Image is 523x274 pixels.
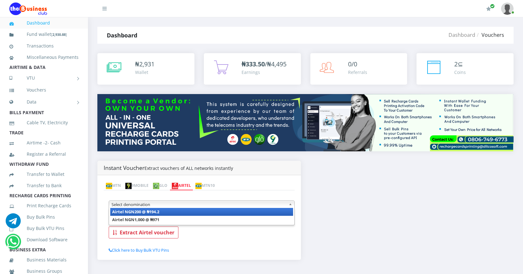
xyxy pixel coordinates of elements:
[348,60,357,68] span: 0/0
[9,136,79,150] a: Airtime -2- Cash
[112,201,286,208] span: Select denomination
[125,183,132,189] img: 9mobile.png
[9,221,79,236] a: Buy Bulk VTU Pins
[9,167,79,182] a: Transfer to Wallet
[151,182,170,190] a: GLO
[454,59,466,69] div: ⊆
[107,31,137,39] strong: Dashboard
[109,247,169,253] a: Click here to Buy Bulk VTU Pins
[97,94,514,151] img: multitenant_rcp.png
[242,60,286,68] span: /₦4,495
[135,69,155,75] div: Wallet
[195,183,202,189] img: mtn.png
[9,83,79,97] a: Vouchers
[106,183,112,189] img: mtn.png
[104,182,123,190] a: MTN
[9,27,79,42] a: Fund wallet[2,930.88]
[104,165,295,171] h4: Instant Voucher
[454,69,466,75] div: Coins
[9,199,79,213] a: Print Recharge Cards
[9,50,79,64] a: Miscellaneous Payments
[9,210,79,224] a: Buy Bulk Pins
[9,178,79,193] a: Transfer to Bank
[7,239,19,249] a: Chat for support
[97,53,194,85] a: ₦2,931 Wallet
[310,53,407,85] a: 0/0 Referrals
[6,218,21,228] a: Chat for support
[52,32,66,37] b: 2,930.88
[144,165,233,171] small: Extract vouchers of ALL networks instantly
[109,226,178,238] button: Extract Airtel voucher
[9,253,79,267] a: Business Materials
[9,3,47,15] img: Logo
[9,94,79,110] a: Data
[204,53,301,85] a: ₦333.50/₦4,495 Earnings
[486,6,491,11] i: Renew/Upgrade Subscription
[112,217,159,222] b: Airtel NGN1,000 @ ₦971
[9,16,79,30] a: Dashboard
[170,182,193,190] a: AIRTEL
[242,60,265,68] b: ₦333.50
[123,182,151,190] a: 9MOBILE
[9,147,79,161] a: Register a Referral
[475,31,504,39] li: Vouchers
[139,60,155,68] span: 2,931
[193,182,217,190] a: MTN10
[490,4,495,8] span: Renew/Upgrade Subscription
[501,3,514,15] img: User
[242,69,286,75] div: Earnings
[9,232,79,247] a: Download Software
[9,115,79,130] a: Cable TV, Electricity
[9,70,79,86] a: VTU
[172,183,178,189] img: airtel.png
[449,31,475,38] a: Dashboard
[112,209,159,215] b: Airtel NGN200 @ ₦194.2
[454,60,458,68] span: 2
[348,69,367,75] div: Referrals
[51,32,67,37] small: [ ]
[135,59,155,69] div: ₦
[9,39,79,53] a: Transactions
[153,183,159,189] img: glo.png
[120,229,174,236] b: Extract Airtel voucher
